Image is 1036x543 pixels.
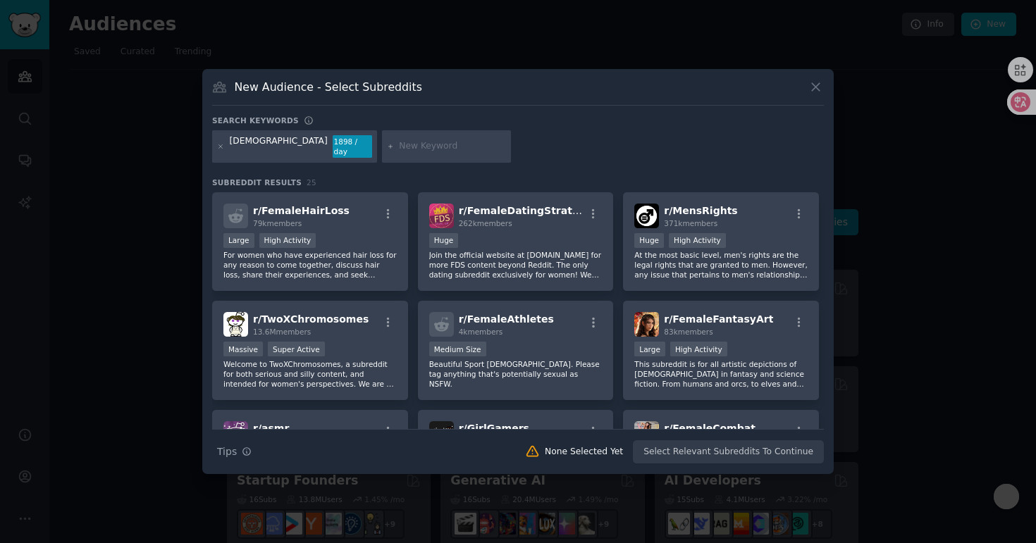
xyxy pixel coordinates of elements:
span: r/ FemaleDatingStrategy [459,205,593,216]
div: Huge [429,233,459,248]
div: High Activity [670,342,727,356]
img: TwoXChromosomes [223,312,248,337]
span: r/ FemaleHairLoss [253,205,350,216]
span: 262k members [459,219,512,227]
div: None Selected Yet [545,446,623,458]
p: For women who have experienced hair loss for any reason to come together, discuss hair loss, shar... [223,250,397,280]
span: r/ FemaleAthletes [459,313,554,325]
button: Tips [212,439,257,464]
img: FemaleFantasyArt [634,312,659,337]
span: r/ FemaleFantasyArt [664,313,773,325]
span: 25 [307,178,316,187]
div: High Activity [669,233,726,248]
div: Large [634,342,665,356]
span: r/ MensRights [664,205,737,216]
input: New Keyword [399,140,506,153]
span: 83k members [664,327,713,336]
img: MensRights [634,204,659,228]
span: 13.6M members [253,327,311,336]
div: [DEMOGRAPHIC_DATA] [230,135,328,158]
img: FemaleCombat [634,421,659,446]
h3: Search keywords [212,116,299,125]
div: Large [223,233,254,248]
span: Subreddit Results [212,177,302,187]
div: Huge [634,233,664,248]
img: FemaleDatingStrategy [429,204,454,228]
p: At the most basic level, men's rights are the legal rights that are granted to men. However, any ... [634,250,808,280]
img: GirlGamers [429,421,454,446]
h3: New Audience - Select Subreddits [235,80,422,94]
span: 4k members [459,327,503,336]
div: High Activity [259,233,316,248]
span: Tips [217,444,237,459]
div: Medium Size [429,342,486,356]
p: Welcome to TwoXChromosomes, a subreddit for both serious and silly content, and intended for wome... [223,359,397,389]
img: asmr [223,421,248,446]
span: r/ FemaleCombat [664,423,756,434]
span: 371k members [664,219,717,227]
span: r/ TwoXChromosomes [253,313,369,325]
div: 1898 / day [333,135,372,158]
span: r/ GirlGamers [459,423,529,434]
div: Super Active [268,342,325,356]
span: r/ asmr [253,423,289,434]
p: This subreddit is for all artistic depictions of [DEMOGRAPHIC_DATA] in fantasy and science fictio... [634,359,808,389]
p: Beautiful Sport [DEMOGRAPHIC_DATA]. Please tag anything that's potentially sexual as NSFW. [429,359,603,389]
p: Join the official website at [DOMAIN_NAME] for more FDS content beyond Reddit. The only dating su... [429,250,603,280]
span: 79k members [253,219,302,227]
div: Massive [223,342,263,356]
